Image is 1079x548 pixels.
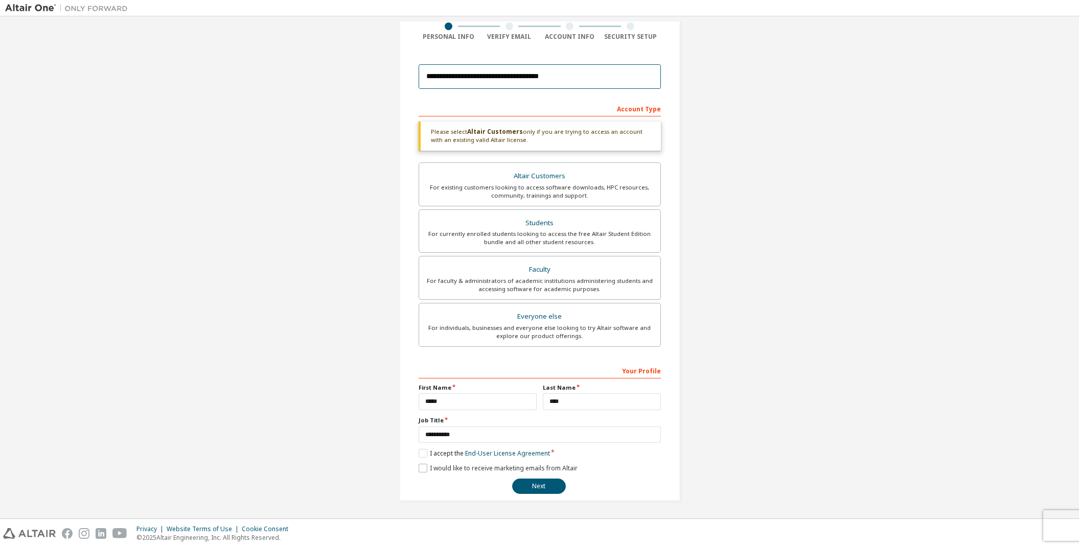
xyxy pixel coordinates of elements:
[465,449,550,458] a: End-User License Agreement
[512,479,566,494] button: Next
[425,263,654,277] div: Faculty
[425,277,654,293] div: For faculty & administrators of academic institutions administering students and accessing softwa...
[3,528,56,539] img: altair_logo.svg
[419,100,661,116] div: Account Type
[419,384,537,392] label: First Name
[419,449,550,458] label: I accept the
[419,122,661,151] div: Please select only if you are trying to access an account with an existing valid Altair license.
[467,127,523,136] b: Altair Customers
[419,362,661,378] div: Your Profile
[425,169,654,183] div: Altair Customers
[79,528,89,539] img: instagram.svg
[136,525,167,533] div: Privacy
[419,416,661,424] label: Job Title
[425,309,654,324] div: Everyone else
[479,33,540,41] div: Verify Email
[425,324,654,340] div: For individuals, businesses and everyone else looking to try Altair software and explore our prod...
[540,33,601,41] div: Account Info
[112,528,127,539] img: youtube.svg
[167,525,242,533] div: Website Terms of Use
[425,230,654,246] div: For currently enrolled students looking to access the free Altair Student Edition bundle and all ...
[419,33,479,41] div: Personal Info
[419,464,578,472] label: I would like to receive marketing emails from Altair
[425,183,654,200] div: For existing customers looking to access software downloads, HPC resources, community, trainings ...
[543,384,661,392] label: Last Name
[425,216,654,230] div: Students
[136,533,294,542] p: © 2025 Altair Engineering, Inc. All Rights Reserved.
[242,525,294,533] div: Cookie Consent
[96,528,106,539] img: linkedin.svg
[600,33,661,41] div: Security Setup
[5,3,133,13] img: Altair One
[62,528,73,539] img: facebook.svg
